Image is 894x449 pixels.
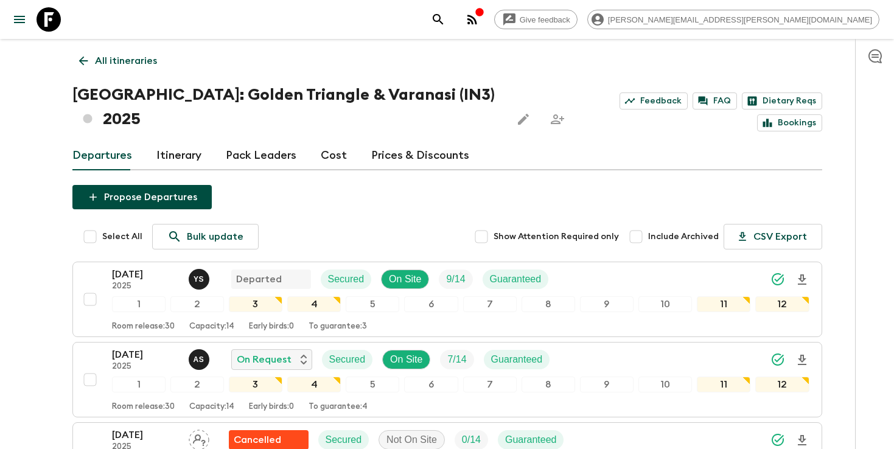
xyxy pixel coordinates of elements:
p: Bulk update [187,229,243,244]
svg: Download Onboarding [795,273,809,287]
div: [PERSON_NAME][EMAIL_ADDRESS][PERSON_NAME][DOMAIN_NAME] [587,10,879,29]
div: 10 [638,377,692,392]
div: 4 [287,296,341,312]
p: 9 / 14 [446,272,465,287]
p: Guaranteed [491,352,543,367]
a: Itinerary [156,141,201,170]
span: Include Archived [648,231,719,243]
div: 1 [112,377,166,392]
a: Give feedback [494,10,578,29]
p: Room release: 30 [112,322,175,332]
span: Share this itinerary [545,107,570,131]
div: Secured [322,350,373,369]
p: On Site [390,352,422,367]
a: Bulk update [152,224,259,249]
div: 7 [463,377,517,392]
button: menu [7,7,32,32]
span: Arjun Singh Deora [189,353,212,363]
p: Secured [326,433,362,447]
p: On Site [389,272,421,287]
button: Propose Departures [72,185,212,209]
p: 2025 [112,362,179,372]
a: FAQ [693,92,737,110]
h1: [GEOGRAPHIC_DATA]: Golden Triangle & Varanasi (IN3) 2025 [72,83,501,131]
div: 3 [229,377,282,392]
span: Assign pack leader [189,433,209,443]
p: Secured [328,272,365,287]
button: CSV Export [724,224,822,249]
a: Dietary Reqs [742,92,822,110]
p: Not On Site [386,433,437,447]
a: Bookings [757,114,822,131]
a: Cost [321,141,347,170]
p: On Request [237,352,292,367]
div: 5 [346,377,399,392]
div: 6 [404,296,458,312]
div: 4 [287,377,341,392]
svg: Synced Successfully [770,433,785,447]
div: Trip Fill [439,270,472,289]
p: Secured [329,352,366,367]
p: 0 / 14 [462,433,481,447]
svg: Download Onboarding [795,353,809,367]
p: Early birds: 0 [249,402,294,412]
button: Edit this itinerary [511,107,536,131]
p: [DATE] [112,347,179,362]
a: Departures [72,141,132,170]
p: Cancelled [234,433,281,447]
div: 12 [755,296,809,312]
span: Select All [102,231,142,243]
a: Prices & Discounts [371,141,469,170]
p: 7 / 14 [447,352,466,367]
p: All itineraries [95,54,157,68]
button: [DATE]2025Yashvardhan Singh ShekhawatDepartedSecuredOn SiteTrip FillGuaranteed123456789101112Room... [72,262,822,337]
div: 8 [522,296,575,312]
svg: Synced Successfully [770,352,785,367]
p: [DATE] [112,428,179,442]
div: 2 [170,296,224,312]
p: To guarantee: 4 [309,402,368,412]
div: 3 [229,296,282,312]
p: Departed [236,272,282,287]
span: [PERSON_NAME][EMAIL_ADDRESS][PERSON_NAME][DOMAIN_NAME] [601,15,879,24]
p: Guaranteed [490,272,542,287]
p: Early birds: 0 [249,322,294,332]
div: 7 [463,296,517,312]
span: Yashvardhan Singh Shekhawat [189,273,212,282]
p: 2025 [112,282,179,291]
button: AS [189,349,212,370]
svg: Synced Successfully [770,272,785,287]
div: 9 [580,296,634,312]
p: Capacity: 14 [189,322,234,332]
div: 9 [580,377,634,392]
p: [DATE] [112,267,179,282]
div: On Site [381,270,429,289]
button: search adventures [426,7,450,32]
div: Trip Fill [440,350,473,369]
p: A S [194,355,204,364]
div: 11 [697,377,750,392]
div: 12 [755,377,809,392]
div: On Site [382,350,430,369]
svg: Download Onboarding [795,433,809,448]
div: 8 [522,377,575,392]
div: 6 [404,377,458,392]
p: Room release: 30 [112,402,175,412]
div: 2 [170,377,224,392]
a: All itineraries [72,49,164,73]
a: Pack Leaders [226,141,296,170]
span: Give feedback [513,15,577,24]
div: 11 [697,296,750,312]
div: 5 [346,296,399,312]
div: 10 [638,296,692,312]
span: Show Attention Required only [494,231,619,243]
p: Guaranteed [505,433,557,447]
button: [DATE]2025Arjun Singh DeoraOn RequestSecuredOn SiteTrip FillGuaranteed123456789101112Room release... [72,342,822,417]
p: To guarantee: 3 [309,322,367,332]
div: 1 [112,296,166,312]
div: Secured [321,270,372,289]
p: Capacity: 14 [189,402,234,412]
a: Feedback [620,92,688,110]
